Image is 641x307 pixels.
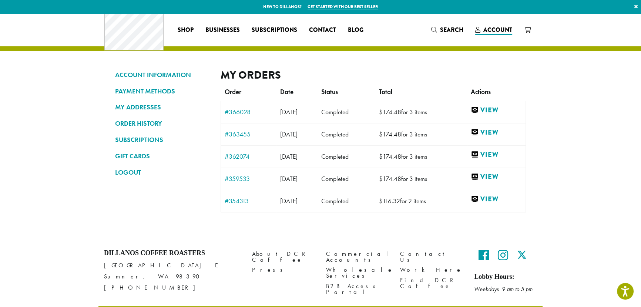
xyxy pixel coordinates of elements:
[379,152,382,161] span: $
[205,26,240,35] span: Businesses
[115,85,209,98] a: PAYMENT METHODS
[321,88,338,96] span: Status
[280,197,298,205] span: [DATE]
[309,26,336,35] span: Contact
[115,166,209,179] a: LOGOUT
[379,108,401,116] span: 174.48
[178,26,194,35] span: Shop
[375,123,467,145] td: for 3 items
[440,26,463,34] span: Search
[318,190,375,212] td: Completed
[225,153,273,160] a: #362074
[400,249,463,265] a: Contact Us
[318,101,375,123] td: Completed
[318,168,375,190] td: Completed
[115,150,209,162] a: GIFT CARDS
[348,26,363,35] span: Blog
[280,175,298,183] span: [DATE]
[104,249,241,257] h4: Dillanos Coffee Roasters
[379,197,382,205] span: $
[104,260,241,293] p: [GEOGRAPHIC_DATA] E Sumner, WA 98390 [PHONE_NUMBER]
[115,117,209,130] a: ORDER HISTORY
[280,130,298,138] span: [DATE]
[280,152,298,161] span: [DATE]
[115,69,209,220] nav: Account pages
[308,4,378,10] a: Get started with our best seller
[379,108,382,116] span: $
[375,168,467,190] td: for 3 items
[379,88,392,96] span: Total
[225,109,273,115] a: #366028
[375,101,467,123] td: for 3 items
[326,281,389,297] a: B2B Access Portal
[471,128,522,137] a: View
[225,198,273,204] a: #354313
[379,175,401,183] span: 174.48
[252,265,315,275] a: Press
[379,175,382,183] span: $
[326,265,389,281] a: Wholesale Services
[474,273,537,281] h5: Lobby Hours:
[379,197,400,205] span: 116.32
[318,145,375,168] td: Completed
[225,88,241,96] span: Order
[379,130,401,138] span: 174.48
[326,249,389,265] a: Commercial Accounts
[400,275,463,291] a: Find DCR Coffee
[471,195,522,204] a: View
[252,26,297,35] span: Subscriptions
[225,131,273,138] a: #363455
[280,88,293,96] span: Date
[474,285,533,293] em: Weekdays 9 am to 5 pm
[375,190,467,212] td: for 2 items
[115,133,209,146] a: SUBSCRIPTIONS
[471,150,522,159] a: View
[471,172,522,182] a: View
[483,26,512,34] span: Account
[225,175,273,182] a: #359533
[280,108,298,116] span: [DATE]
[400,265,463,275] a: Work Here
[252,249,315,265] a: About DCR Coffee
[375,145,467,168] td: for 3 items
[115,69,209,81] a: ACCOUNT INFORMATION
[471,88,491,96] span: Actions
[221,69,526,82] h2: My Orders
[425,24,469,36] a: Search
[379,130,382,138] span: $
[172,24,199,36] a: Shop
[115,101,209,113] a: MY ADDRESSES
[471,106,522,115] a: View
[318,123,375,145] td: Completed
[379,152,401,161] span: 174.48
